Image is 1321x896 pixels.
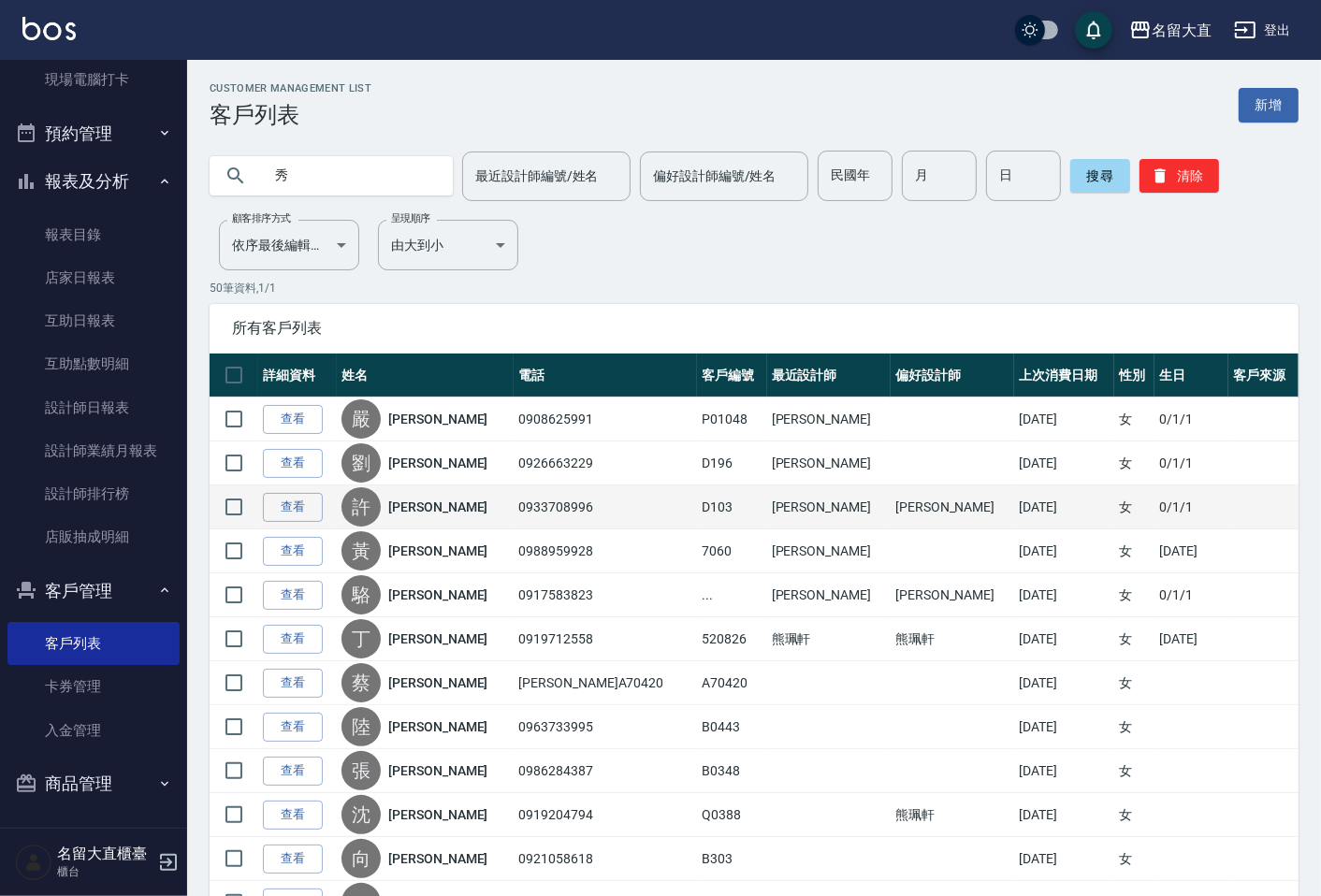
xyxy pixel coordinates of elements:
td: 0921058618 [514,837,697,881]
a: 設計師排行榜 [7,472,180,515]
div: 由大到小 [378,220,518,270]
td: [PERSON_NAME] [891,485,1014,529]
a: 互助點數明細 [7,342,180,385]
td: [PERSON_NAME] [767,573,891,617]
td: 0/1/1 [1154,573,1228,617]
div: 駱 [341,575,381,614]
td: [DATE] [1014,573,1114,617]
div: 劉 [341,443,381,483]
th: 詳細資料 [258,354,337,397]
td: 女 [1114,793,1154,837]
button: 客戶管理 [7,567,180,615]
td: [DATE] [1014,485,1114,529]
div: 丁 [341,619,381,658]
td: 0986284387 [514,749,697,793]
td: [DATE] [1014,441,1114,485]
button: 搜尋 [1070,159,1130,193]
button: 登出 [1227,13,1299,48]
th: 上次消費日期 [1014,354,1114,397]
td: 熊珮軒 [891,617,1014,661]
button: 報表及分析 [7,157,180,206]
td: [PERSON_NAME] [767,441,891,485]
td: 熊珮軒 [891,793,1014,837]
div: 嚴 [341,399,381,439]
td: P01048 [697,397,767,441]
td: [PERSON_NAME] [767,485,891,529]
a: 查看 [263,713,323,742]
td: 7060 [697,529,767,573]
td: [DATE] [1014,397,1114,441]
a: [PERSON_NAME] [388,454,487,472]
a: [PERSON_NAME] [388,761,487,780]
a: 查看 [263,449,323,478]
a: 卡券管理 [7,665,180,708]
a: 查看 [263,537,323,566]
a: 設計師業績月報表 [7,429,180,472]
td: 0933708996 [514,485,697,529]
td: 女 [1114,529,1154,573]
label: 顧客排序方式 [232,211,291,225]
td: 0963733995 [514,705,697,749]
td: 女 [1114,573,1154,617]
td: ... [697,573,767,617]
td: 0/1/1 [1154,441,1228,485]
a: 報表目錄 [7,213,180,256]
td: 0908625991 [514,397,697,441]
input: 搜尋關鍵字 [262,151,438,201]
a: 現場電腦打卡 [7,58,180,101]
a: 互助日報表 [7,299,180,342]
a: 查看 [263,801,323,830]
td: [PERSON_NAME]A70420 [514,661,697,705]
td: 0/1/1 [1154,485,1228,529]
td: 女 [1114,485,1154,529]
a: [PERSON_NAME] [388,673,487,692]
h3: 客戶列表 [210,102,371,128]
td: 0/1/1 [1154,397,1228,441]
p: 櫃台 [57,863,152,880]
a: 入金管理 [7,709,180,752]
img: Logo [22,17,76,40]
td: B0443 [697,705,767,749]
td: 0988959928 [514,529,697,573]
td: B303 [697,837,767,881]
td: 0919712558 [514,617,697,661]
td: [DATE] [1014,661,1114,705]
a: 查看 [263,625,323,654]
td: [DATE] [1014,793,1114,837]
a: [PERSON_NAME] [388,805,487,824]
th: 生日 [1154,354,1228,397]
td: 女 [1114,705,1154,749]
a: 查看 [263,405,323,434]
a: [PERSON_NAME] [388,585,487,604]
th: 客戶編號 [697,354,767,397]
td: [DATE] [1014,749,1114,793]
a: 查看 [263,493,323,522]
a: [PERSON_NAME] [388,498,487,516]
a: [PERSON_NAME] [388,410,487,428]
button: save [1075,11,1112,49]
h5: 名留大直櫃臺 [57,845,152,863]
div: 向 [341,839,381,878]
div: 依序最後編輯時間 [219,220,359,270]
p: 50 筆資料, 1 / 1 [210,280,1299,296]
td: Q0388 [697,793,767,837]
a: 店家日報表 [7,256,180,299]
th: 最近設計師 [767,354,891,397]
td: 女 [1114,749,1154,793]
button: 商品管理 [7,759,180,808]
a: [PERSON_NAME] [388,717,487,736]
div: 沈 [341,795,381,834]
td: 女 [1114,661,1154,705]
td: 熊珮軒 [767,617,891,661]
td: [DATE] [1014,529,1114,573]
td: B0348 [697,749,767,793]
div: 許 [341,487,381,527]
h2: Customer Management List [210,82,371,94]
div: 名留大直 [1152,19,1212,42]
td: 女 [1114,837,1154,881]
a: [PERSON_NAME] [388,629,487,648]
a: 新增 [1239,88,1299,123]
td: [PERSON_NAME] [767,397,891,441]
a: 查看 [263,845,323,874]
td: [PERSON_NAME] [891,573,1014,617]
